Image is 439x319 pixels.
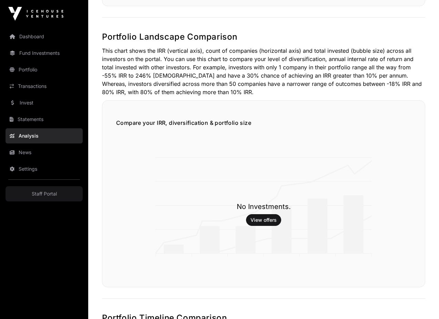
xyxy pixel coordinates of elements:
[6,62,83,77] a: Portfolio
[116,119,411,127] h5: Compare your IRR, diversification & portfolio size
[102,31,425,42] h2: Portfolio Landscape Comparison
[6,29,83,44] a: Dashboard
[6,161,83,177] a: Settings
[6,95,83,110] a: Invest
[8,7,63,21] img: Icehouse Ventures Logo
[102,47,425,96] p: This chart shows the IRR (vertical axis), count of companies (horizontal axis) and total invested...
[246,214,281,226] button: View offers
[6,128,83,143] a: Analysis
[251,217,277,223] span: View offers
[6,145,83,160] a: News
[237,202,291,211] h1: No Investments.
[6,46,83,61] a: Fund Investments
[6,79,83,94] a: Transactions
[6,186,83,201] a: Staff Portal
[6,112,83,127] a: Statements
[405,286,439,319] iframe: Chat Widget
